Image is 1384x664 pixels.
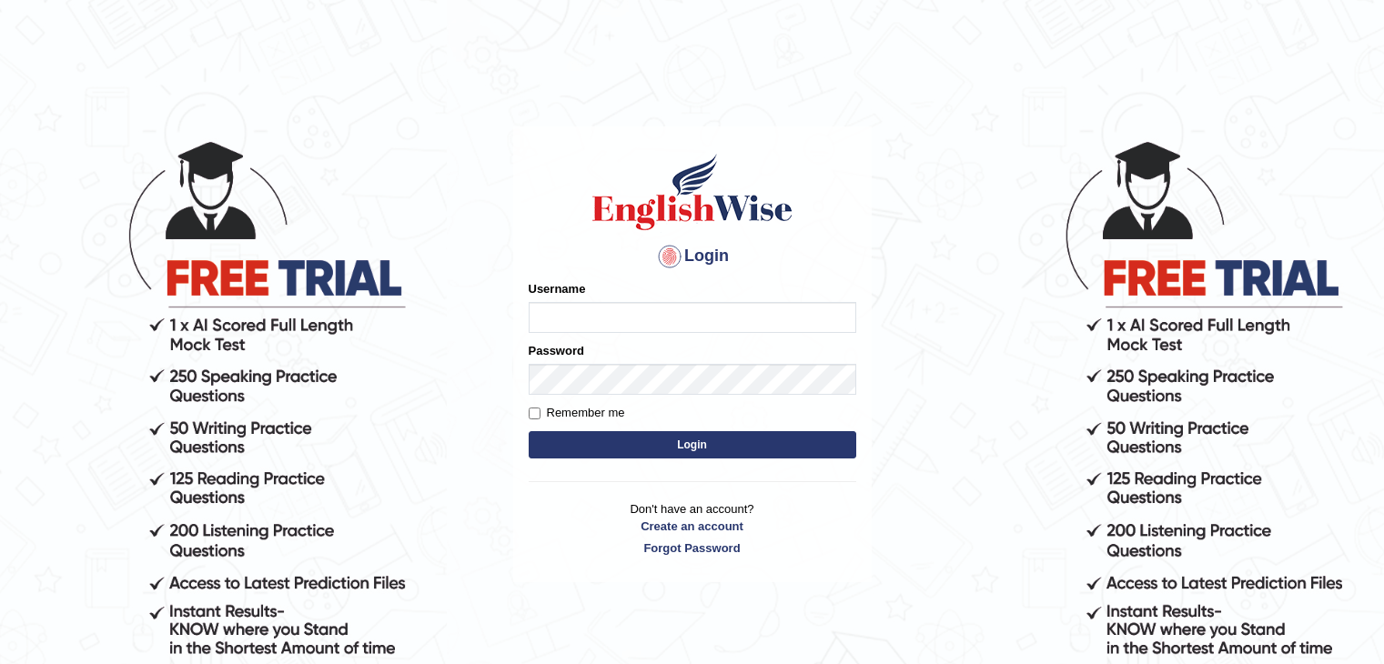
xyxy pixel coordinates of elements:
label: Username [529,280,586,297]
label: Password [529,342,584,359]
button: Login [529,431,856,458]
img: Logo of English Wise sign in for intelligent practice with AI [589,151,796,233]
p: Don't have an account? [529,500,856,557]
a: Forgot Password [529,539,856,557]
label: Remember me [529,404,625,422]
input: Remember me [529,407,540,419]
h4: Login [529,242,856,271]
a: Create an account [529,518,856,535]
